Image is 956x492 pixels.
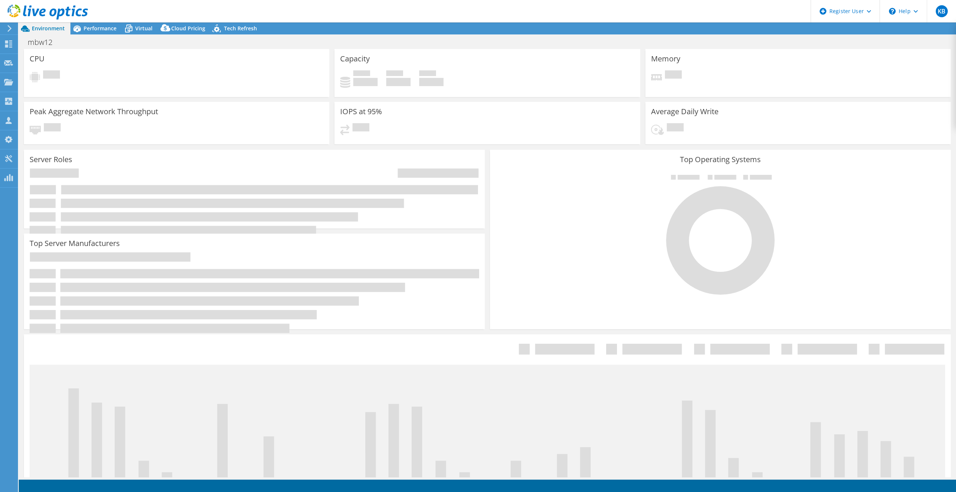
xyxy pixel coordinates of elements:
h3: Top Operating Systems [496,155,945,164]
h3: CPU [30,55,45,63]
h3: Memory [651,55,680,63]
svg: \n [889,8,896,15]
span: Cloud Pricing [171,25,205,32]
span: Pending [667,123,684,133]
h3: Average Daily Write [651,107,718,116]
span: Virtual [135,25,152,32]
span: KB [936,5,948,17]
span: Pending [353,123,369,133]
span: Pending [43,70,60,81]
h3: Server Roles [30,155,72,164]
h3: Capacity [340,55,370,63]
span: Used [353,70,370,78]
h4: 0 GiB [386,78,411,86]
h3: Top Server Manufacturers [30,239,120,247]
h4: 0 GiB [353,78,378,86]
h3: Peak Aggregate Network Throughput [30,107,158,116]
span: Total [419,70,436,78]
span: Performance [84,25,117,32]
h3: IOPS at 95% [340,107,382,116]
h1: mbw12 [24,38,64,46]
span: Pending [44,123,61,133]
span: Environment [32,25,65,32]
span: Free [386,70,403,78]
span: Tech Refresh [224,25,257,32]
h4: 0 GiB [419,78,444,86]
span: Pending [665,70,682,81]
